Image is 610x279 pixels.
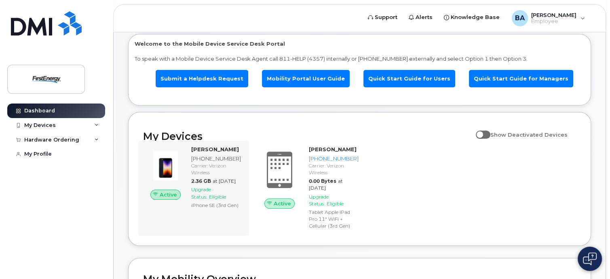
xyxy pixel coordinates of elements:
a: Active[PERSON_NAME][PHONE_NUMBER]Carrier: Verizon Wireless0.00 Bytesat [DATE]Upgrade Status:Eligi... [254,146,355,231]
span: 2.36 GB [191,178,211,184]
span: Employee [531,18,576,25]
a: Mobility Portal User Guide [262,70,350,87]
span: at [DATE] [309,178,343,191]
div: [PHONE_NUMBER] [191,155,241,163]
span: at [DATE] [213,178,236,184]
a: Quick Start Guide for Managers [469,70,573,87]
a: Support [362,9,403,25]
img: image20231002-3703462-1angbar.jpeg [150,150,182,182]
span: Upgrade Status: [309,194,329,207]
span: [PERSON_NAME] [531,12,576,18]
a: Submit a Helpdesk Request [156,70,248,87]
a: Alerts [403,9,438,25]
span: Active [274,200,291,207]
span: 0.00 Bytes [309,178,336,184]
h2: My Devices [143,130,472,142]
span: Alerts [416,13,433,21]
a: Knowledge Base [438,9,505,25]
strong: [PERSON_NAME] [309,146,357,152]
span: Eligible [209,194,226,200]
span: Eligible [327,201,344,207]
span: Upgrade Status: [191,186,211,199]
span: Support [375,13,397,21]
div: iPhone SE (3rd Gen) [191,202,241,209]
span: Active [160,191,177,199]
p: To speak with a Mobile Device Service Desk Agent call 811-HELP (4357) internally or [PHONE_NUMBER... [135,55,585,63]
span: Knowledge Base [451,13,500,21]
p: Welcome to the Mobile Device Service Desk Portal [135,40,585,48]
span: Show Deactivated Devices [490,131,568,138]
div: [PHONE_NUMBER] [309,155,359,163]
strong: [PERSON_NAME] [191,146,239,152]
div: Tablet Apple iPad Pro 11" WiFi + Cellular (3rd Gen) [309,209,359,229]
div: Carrier: Verizon Wireless [191,162,241,176]
div: Carrier: Verizon Wireless [309,162,359,176]
img: Open chat [583,252,597,265]
a: Active[PERSON_NAME][PHONE_NUMBER]Carrier: Verizon Wireless2.36 GBat [DATE]Upgrade Status:Eligible... [143,146,244,210]
span: BA [515,13,525,23]
div: Bryner, Amy J [506,10,591,26]
a: Quick Start Guide for Users [363,70,455,87]
input: Show Deactivated Devices [476,127,482,133]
